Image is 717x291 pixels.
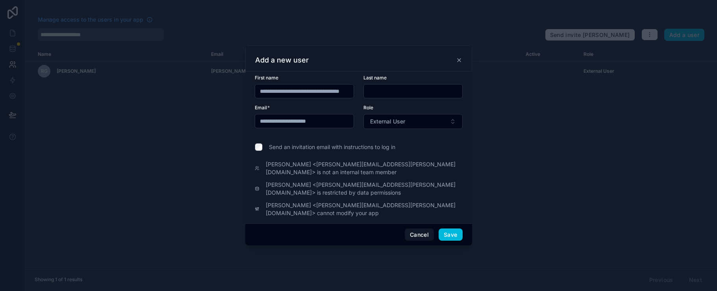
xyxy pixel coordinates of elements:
[363,114,463,129] button: Select Button
[405,228,434,241] button: Cancel
[266,181,463,197] span: [PERSON_NAME] <[PERSON_NAME][EMAIL_ADDRESS][PERSON_NAME][DOMAIN_NAME]> is restricted by data perm...
[266,160,463,176] span: [PERSON_NAME] <[PERSON_NAME][EMAIL_ADDRESS][PERSON_NAME][DOMAIN_NAME]> is not an internal team me...
[439,228,462,241] button: Save
[255,143,263,151] input: Send an invitation email with instructions to log in
[269,143,395,151] span: Send an invitation email with instructions to log in
[255,105,267,111] span: Email
[370,118,405,125] span: External User
[363,105,373,111] span: Role
[255,75,278,81] span: First name
[266,201,462,217] span: [PERSON_NAME] <[PERSON_NAME][EMAIL_ADDRESS][PERSON_NAME][DOMAIN_NAME]> cannot modify your app
[363,75,387,81] span: Last name
[255,55,309,65] h3: Add a new user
